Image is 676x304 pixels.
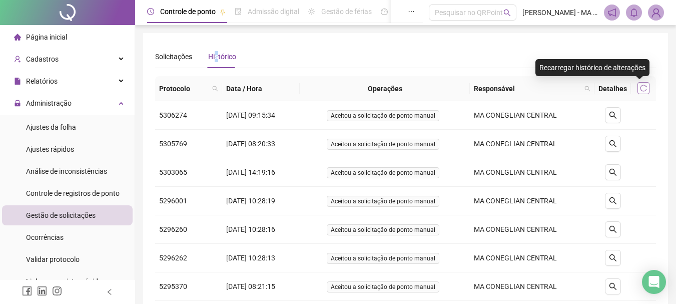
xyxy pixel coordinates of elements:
[327,167,439,178] span: Aceitou a solicitação de ponto manual
[14,34,21,41] span: home
[155,51,192,62] div: Solicitações
[609,168,617,176] span: search
[584,86,590,92] span: search
[609,197,617,205] span: search
[147,8,154,15] span: clock-circle
[208,51,236,62] div: Histórico
[37,286,47,296] span: linkedin
[155,130,222,158] td: 5305769
[503,9,511,17] span: search
[327,224,439,235] span: Aceitou a solicitação de ponto manual
[308,8,315,15] span: sun
[220,9,226,15] span: pushpin
[629,8,638,17] span: bell
[470,158,594,187] td: MA CONEGLIAN CENTRAL
[470,244,594,272] td: MA CONEGLIAN CENTRAL
[470,215,594,244] td: MA CONEGLIAN CENTRAL
[155,101,222,130] td: 5306274
[327,139,439,150] span: Aceitou a solicitação de ponto manual
[222,76,300,101] th: Data / Hora
[522,7,598,18] span: [PERSON_NAME] - MA CONEGLIAN CENTRAL
[222,101,300,130] td: [DATE] 09:15:34
[26,99,72,107] span: Administração
[594,76,631,101] th: Detalhes
[212,86,218,92] span: search
[235,8,242,15] span: file-done
[607,8,616,17] span: notification
[14,56,21,63] span: user-add
[222,244,300,272] td: [DATE] 10:28:13
[26,123,76,131] span: Ajustes da folha
[474,83,580,94] span: Responsável
[160,8,216,16] span: Controle de ponto
[327,253,439,264] span: Aceitou a solicitação de ponto manual
[470,272,594,301] td: MA CONEGLIAN CENTRAL
[609,225,617,233] span: search
[26,77,58,85] span: Relatórios
[327,110,439,121] span: Aceitou a solicitação de ponto manual
[159,83,208,94] span: Protocolo
[22,286,32,296] span: facebook
[222,272,300,301] td: [DATE] 08:21:15
[106,288,113,295] span: left
[155,272,222,301] td: 5295370
[248,8,299,16] span: Admissão digital
[222,130,300,158] td: [DATE] 08:20:33
[408,8,415,15] span: ellipsis
[14,78,21,85] span: file
[26,145,74,153] span: Ajustes rápidos
[300,76,470,101] th: Operações
[26,55,59,63] span: Cadastros
[535,59,649,76] div: Recarregar histórico de alterações
[582,81,592,96] span: search
[642,270,666,294] div: Open Intercom Messenger
[327,281,439,292] span: Aceitou a solicitação de ponto manual
[26,211,96,219] span: Gestão de solicitações
[470,101,594,130] td: MA CONEGLIAN CENTRAL
[222,187,300,215] td: [DATE] 10:28:19
[609,111,617,119] span: search
[26,33,67,41] span: Página inicial
[210,81,220,96] span: search
[155,187,222,215] td: 5296001
[222,158,300,187] td: [DATE] 14:19:16
[26,255,80,263] span: Validar protocolo
[648,5,663,20] img: 30179
[52,286,62,296] span: instagram
[640,85,647,92] span: reload
[609,140,617,148] span: search
[381,8,388,15] span: dashboard
[470,187,594,215] td: MA CONEGLIAN CENTRAL
[14,100,21,107] span: lock
[609,282,617,290] span: search
[26,233,64,241] span: Ocorrências
[321,8,372,16] span: Gestão de férias
[222,215,300,244] td: [DATE] 10:28:16
[26,167,107,175] span: Análise de inconsistências
[155,244,222,272] td: 5296262
[327,196,439,207] span: Aceitou a solicitação de ponto manual
[155,215,222,244] td: 5296260
[26,277,102,285] span: Link para registro rápido
[470,130,594,158] td: MA CONEGLIAN CENTRAL
[26,189,120,197] span: Controle de registros de ponto
[609,254,617,262] span: search
[155,158,222,187] td: 5303065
